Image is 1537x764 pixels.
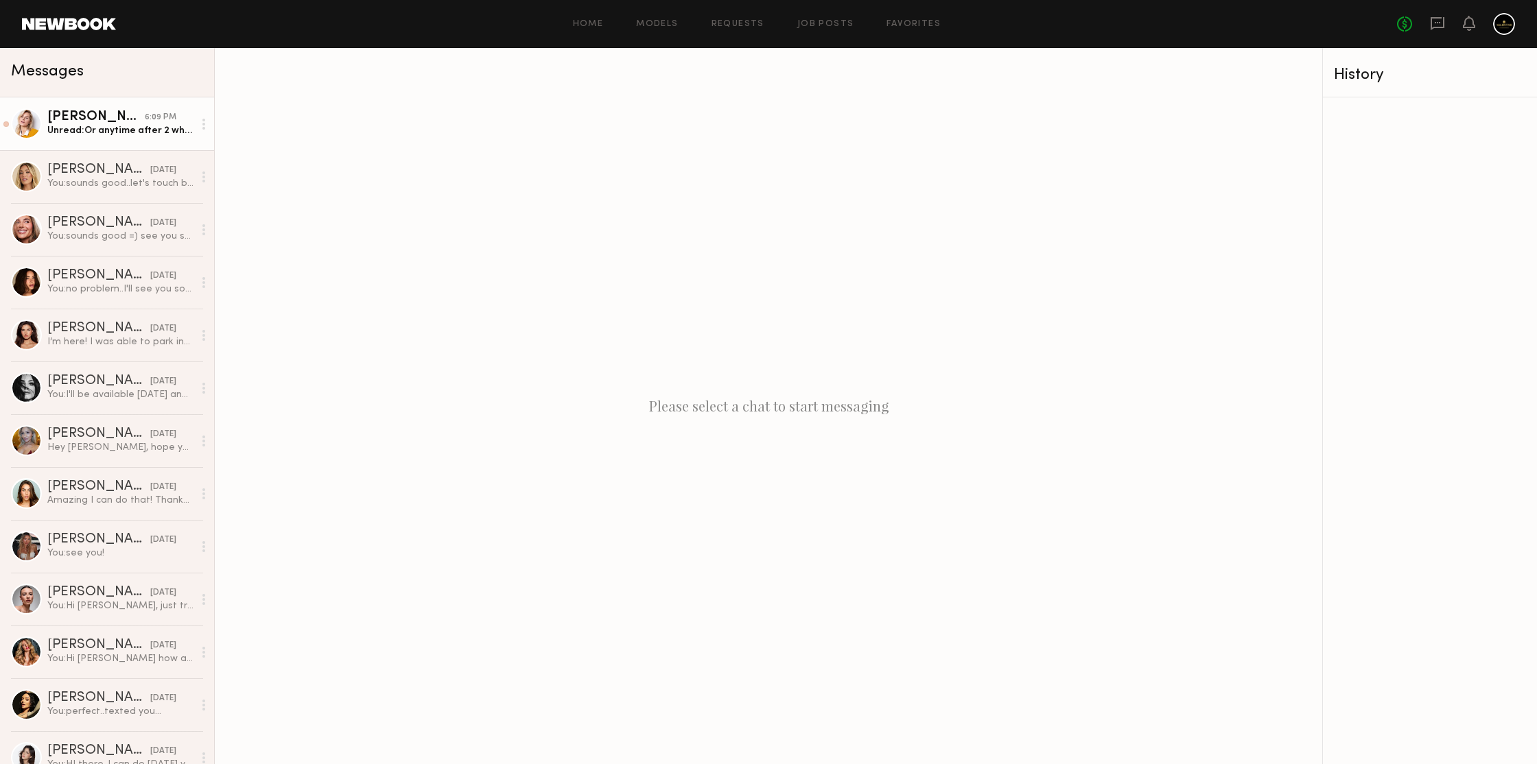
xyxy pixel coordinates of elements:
div: [PERSON_NAME] [47,480,150,494]
div: [PERSON_NAME] [47,269,150,283]
a: Models [636,20,678,29]
div: [DATE] [150,270,176,283]
div: [PERSON_NAME] [47,638,150,652]
div: You: sounds good =) see you soon then [47,230,193,243]
div: Amazing I can do that! Thanks so much & looking forward to meeting you!! [47,494,193,507]
div: You: no problem..I'll see you soon [47,283,193,296]
div: You: see you! [47,547,193,560]
div: [PERSON_NAME] [47,744,150,758]
div: [PERSON_NAME] [47,586,150,599]
div: [PERSON_NAME] [47,427,150,441]
div: [DATE] [150,639,176,652]
div: You: perfect..texted you... [47,705,193,718]
div: [DATE] [150,692,176,705]
div: You: Hi [PERSON_NAME], just trying to reach out again about the ecomm gig, to see if you're still... [47,599,193,612]
div: [PERSON_NAME] [47,163,150,177]
div: You: Hi [PERSON_NAME] how are you? My name is [PERSON_NAME] and I work for a company called Valen... [47,652,193,665]
div: [PERSON_NAME] [47,533,150,547]
div: [PERSON_NAME] [47,374,150,388]
div: [DATE] [150,428,176,441]
div: [DATE] [150,745,176,758]
div: [DATE] [150,217,176,230]
a: Favorites [887,20,941,29]
div: [PERSON_NAME] [47,216,150,230]
div: [DATE] [150,375,176,388]
div: [DATE] [150,322,176,335]
div: [PERSON_NAME] [47,322,150,335]
a: Requests [712,20,764,29]
div: [DATE] [150,534,176,547]
div: I’m here! I was able to park inside the parking lot [47,335,193,348]
div: History [1334,67,1526,83]
div: [PERSON_NAME] [47,110,145,124]
div: [DATE] [150,586,176,599]
div: You: I'll be available [DATE] and [DATE] if you can do that [47,388,193,401]
a: Home [573,20,604,29]
div: [DATE] [150,164,176,177]
div: [DATE] [150,481,176,494]
div: 6:09 PM [145,111,176,124]
div: Please select a chat to start messaging [215,48,1322,764]
div: [PERSON_NAME] [47,691,150,705]
div: Unread: Or anytime after 2 whatever is best for you [47,124,193,137]
div: You: sounds good..let's touch base [DATE] then, and we'll figure out the best day and time for ne... [47,177,193,190]
a: Job Posts [797,20,854,29]
span: Messages [11,64,84,80]
div: Hey [PERSON_NAME], hope you’re doing well. My sister’s instagram is @trapfordom [47,441,193,454]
